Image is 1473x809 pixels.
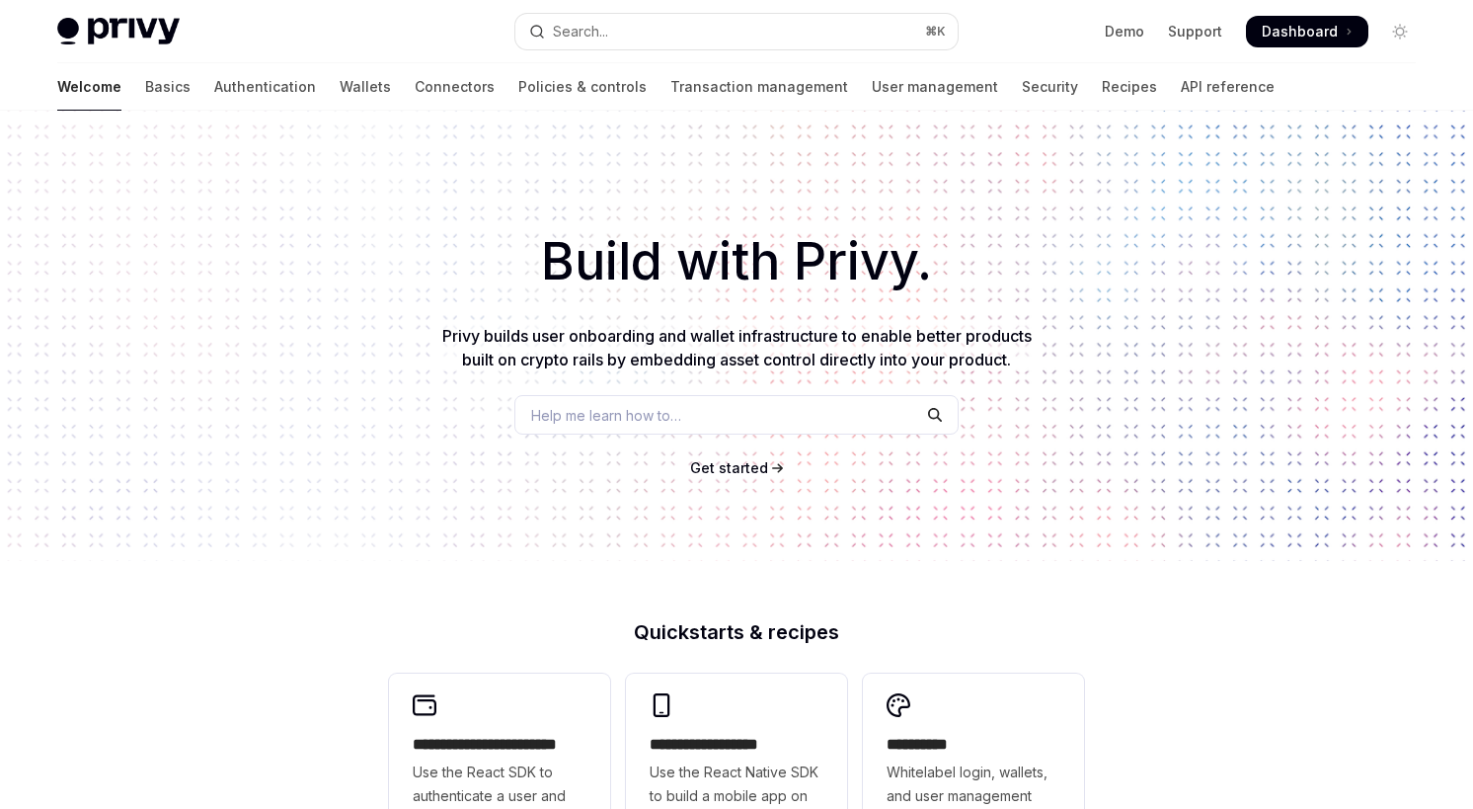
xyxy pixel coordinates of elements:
[415,63,495,111] a: Connectors
[553,20,608,43] div: Search...
[531,405,681,426] span: Help me learn how to…
[1022,63,1078,111] a: Security
[925,24,946,40] span: ⌘ K
[214,63,316,111] a: Authentication
[872,63,998,111] a: User management
[515,14,958,49] button: Open search
[1384,16,1416,47] button: Toggle dark mode
[57,63,121,111] a: Welcome
[32,223,1441,300] h1: Build with Privy.
[1246,16,1368,47] a: Dashboard
[340,63,391,111] a: Wallets
[1168,22,1222,41] a: Support
[1102,63,1157,111] a: Recipes
[670,63,848,111] a: Transaction management
[1262,22,1338,41] span: Dashboard
[518,63,647,111] a: Policies & controls
[389,622,1084,642] h2: Quickstarts & recipes
[690,459,768,476] span: Get started
[57,18,180,45] img: light logo
[1181,63,1275,111] a: API reference
[690,458,768,478] a: Get started
[442,326,1032,369] span: Privy builds user onboarding and wallet infrastructure to enable better products built on crypto ...
[145,63,191,111] a: Basics
[1105,22,1144,41] a: Demo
